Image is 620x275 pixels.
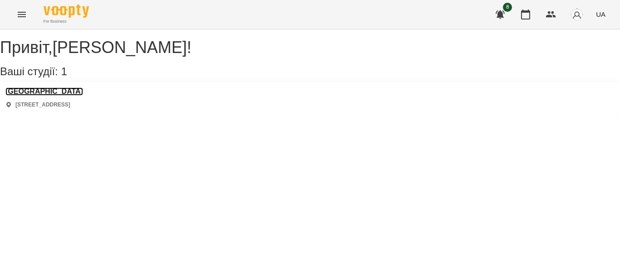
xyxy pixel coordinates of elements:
img: avatar_s.png [571,8,583,21]
span: For Business [44,19,89,24]
img: Voopty Logo [44,5,89,18]
a: [GEOGRAPHIC_DATA] [5,87,83,96]
button: UA [592,6,609,23]
button: Menu [11,4,33,25]
span: UA [596,10,605,19]
span: 8 [503,3,512,12]
span: 1 [61,65,67,77]
p: [STREET_ADDRESS] [15,101,70,109]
